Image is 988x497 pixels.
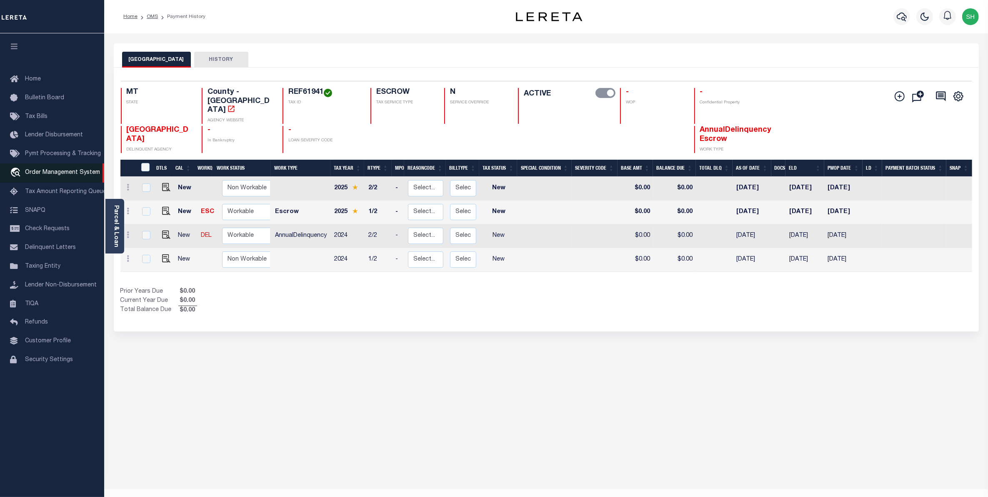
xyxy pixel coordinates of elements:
[178,287,197,296] span: $0.00
[25,207,45,213] span: SNAPQ
[733,248,771,272] td: [DATE]
[392,160,404,177] th: MPO
[733,160,771,177] th: As of Date: activate to sort column ascending
[288,100,360,106] p: TAX ID
[175,224,198,248] td: New
[120,287,178,296] td: Prior Years Due
[288,88,360,97] h4: REF61941
[479,160,517,177] th: Tax Status: activate to sort column ascending
[352,208,358,214] img: Star.svg
[331,177,365,201] td: 2025
[653,248,696,272] td: $0.00
[517,160,572,177] th: Special Condition: activate to sort column ascending
[516,12,583,21] img: logo-dark.svg
[25,245,76,251] span: Delinquent Letters
[178,306,197,315] span: $0.00
[25,282,97,288] span: Lender Non-Disbursement
[25,132,83,138] span: Lender Disbursement
[480,201,518,224] td: New
[824,160,863,177] th: PWOP Date: activate to sort column ascending
[365,224,392,248] td: 2/2
[10,168,23,178] i: travel_explore
[330,160,364,177] th: Tax Year: activate to sort column ascending
[618,224,653,248] td: $0.00
[446,160,479,177] th: BillType: activate to sort column ascending
[25,338,71,344] span: Customer Profile
[208,118,273,124] p: AGENCY WEBSITE
[175,201,198,224] td: New
[824,224,863,248] td: [DATE]
[123,14,138,19] a: Home
[25,226,70,232] span: Check Requests
[618,177,653,201] td: $0.00
[700,100,765,106] p: Confidential Property
[158,13,205,20] li: Payment History
[653,177,696,201] td: $0.00
[25,170,100,176] span: Order Management System
[618,248,653,272] td: $0.00
[786,224,824,248] td: [DATE]
[946,160,972,177] th: SNAP: activate to sort column ascending
[201,209,214,215] a: ESC
[288,138,360,144] p: LOAN SEVERITY CODE
[696,160,733,177] th: Total DLQ: activate to sort column ascending
[786,201,824,224] td: [DATE]
[786,248,824,272] td: [DATE]
[653,160,696,177] th: Balance Due: activate to sort column ascending
[653,201,696,224] td: $0.00
[122,52,191,68] button: [GEOGRAPHIC_DATA]
[352,185,358,190] img: Star.svg
[25,95,64,101] span: Bulletin Board
[113,205,119,247] a: Parcel & Loan
[700,147,765,153] p: WORK TYPE
[271,160,330,177] th: Work Type
[824,248,863,272] td: [DATE]
[824,177,863,201] td: [DATE]
[626,88,629,96] span: -
[153,160,172,177] th: DTLS
[175,248,198,272] td: New
[213,160,270,177] th: Work Status
[208,88,273,115] h4: County - [GEOGRAPHIC_DATA]
[172,160,194,177] th: CAL: activate to sort column ascending
[480,224,518,248] td: New
[733,177,771,201] td: [DATE]
[700,88,703,96] span: -
[331,201,365,224] td: 2025
[364,160,391,177] th: RType: activate to sort column ascending
[480,177,518,201] td: New
[331,224,365,248] td: 2024
[653,224,696,248] td: $0.00
[127,100,192,106] p: STATE
[178,296,197,306] span: $0.00
[208,138,273,144] p: In Bankruptcy
[450,100,508,106] p: SERVICE OVERRIDE
[365,248,392,272] td: 1/2
[733,201,771,224] td: [DATE]
[785,160,824,177] th: ELD: activate to sort column ascending
[272,224,331,248] td: AnnualDelinquency
[136,160,153,177] th: &nbsp;
[733,224,771,248] td: [DATE]
[288,126,291,134] span: -
[25,264,60,269] span: Taxing Entity
[272,201,331,224] td: Escrow
[208,126,210,134] span: -
[175,177,198,201] td: New
[25,76,41,82] span: Home
[392,224,405,248] td: -
[194,160,213,177] th: WorkQ
[365,177,392,201] td: 2/2
[127,88,192,97] h4: MT
[618,160,653,177] th: Base Amt: activate to sort column ascending
[480,248,518,272] td: New
[25,319,48,325] span: Refunds
[376,88,434,97] h4: ESCROW
[127,147,192,153] p: DELINQUENT AGENCY
[331,248,365,272] td: 2024
[25,301,38,306] span: TIQA
[120,160,136,177] th: &nbsp;&nbsp;&nbsp;&nbsp;&nbsp;&nbsp;&nbsp;&nbsp;&nbsp;&nbsp;
[962,8,979,25] img: svg+xml;base64,PHN2ZyB4bWxucz0iaHR0cDovL3d3dy53My5vcmcvMjAwMC9zdmciIHBvaW50ZXItZXZlbnRzPSJub25lIi...
[392,177,405,201] td: -
[863,160,882,177] th: LD: activate to sort column ascending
